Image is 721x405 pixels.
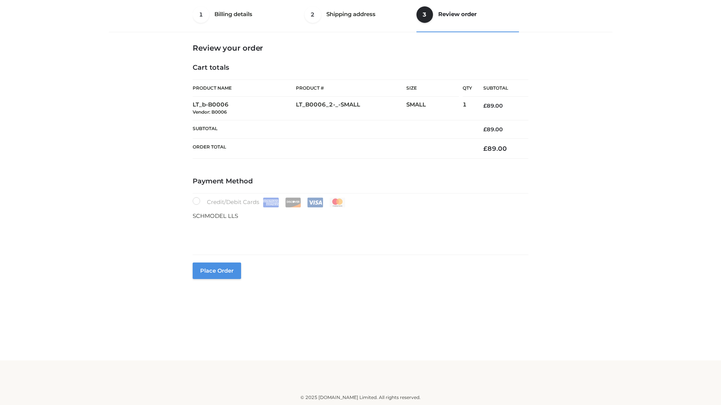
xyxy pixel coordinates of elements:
[307,198,323,207] img: Visa
[193,139,472,159] th: Order Total
[193,120,472,138] th: Subtotal
[296,79,406,97] th: Product #
[191,219,527,246] iframe: Secure payment input frame
[193,177,528,186] h4: Payment Method
[406,97,463,120] td: SMALL
[483,102,503,109] bdi: 89.00
[463,79,472,97] th: Qty
[193,64,528,72] h4: Cart totals
[193,197,346,207] label: Credit/Debit Cards
[472,80,528,97] th: Subtotal
[285,198,301,207] img: Discover
[483,126,487,133] span: £
[483,145,507,152] bdi: 89.00
[483,102,487,109] span: £
[193,211,528,221] p: SCHMODEL LLS
[193,97,296,120] td: LT_b-B0006
[193,109,227,115] small: Vendor: B0006
[406,80,459,97] th: Size
[463,97,472,120] td: 1
[483,145,487,152] span: £
[483,126,503,133] bdi: 89.00
[112,394,609,401] div: © 2025 [DOMAIN_NAME] Limited. All rights reserved.
[263,198,279,207] img: Amex
[329,198,345,207] img: Mastercard
[193,262,241,279] button: Place order
[193,43,528,52] h3: Review your order
[296,97,406,120] td: LT_B0006_2-_-SMALL
[193,79,296,97] th: Product Name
